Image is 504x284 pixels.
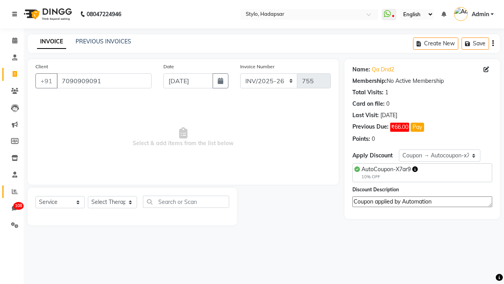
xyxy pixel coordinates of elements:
label: Invoice Number [240,63,274,70]
span: Select & add items from the list below [35,98,331,177]
span: Admin [472,10,489,19]
span: ₹66.00 [390,123,409,132]
label: Client [35,63,48,70]
div: 1 [385,88,388,97]
button: Save [461,37,489,50]
span: AutoCoupon-X7ar9 [361,166,411,173]
a: 108 [2,202,21,215]
img: logo [20,3,74,25]
button: Pay [411,123,424,132]
b: 08047224946 [87,3,121,25]
div: Membership: [352,77,387,85]
span: 108 [13,202,24,210]
div: 10% OFF [361,174,418,180]
div: Previous Due: [352,123,389,132]
div: Apply Discount [352,151,399,160]
button: +91 [35,73,57,88]
div: [DATE] [380,111,397,120]
input: Search by Name/Mobile/Email/Code [57,73,152,88]
div: Name: [352,65,370,74]
img: Admin [454,7,468,21]
input: Search or Scan [143,196,229,208]
label: Discount Description [352,186,399,193]
a: Qa Dnd2 [372,65,394,74]
div: No Active Membership [352,77,492,85]
button: Create New [413,37,458,50]
div: Card on file: [352,100,385,108]
a: INVOICE [37,35,66,49]
div: Points: [352,135,370,143]
a: PREVIOUS INVOICES [76,38,131,45]
div: Total Visits: [352,88,384,97]
div: 0 [386,100,389,108]
div: Last Visit: [352,111,379,120]
label: Date [163,63,174,70]
div: 0 [372,135,375,143]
